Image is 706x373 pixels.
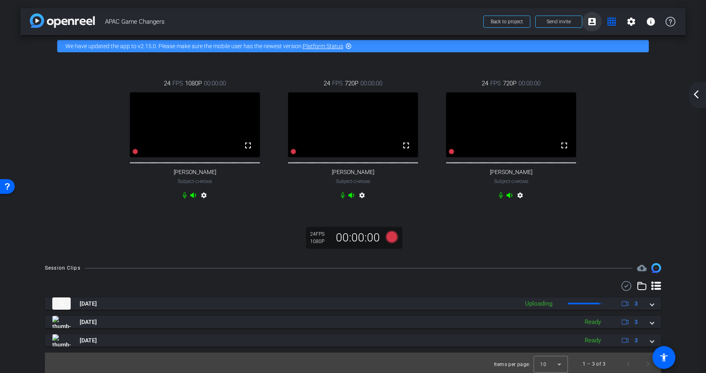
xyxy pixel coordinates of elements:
span: Subject [178,178,212,185]
span: 00:00:00 [204,79,226,88]
img: thumb-nail [52,316,71,328]
mat-icon: info [646,17,656,27]
mat-icon: settings [357,192,367,202]
div: Uploading [521,299,556,308]
div: 00:00:00 [331,231,385,245]
span: [PERSON_NAME] [332,169,374,176]
mat-expansion-panel-header: thumb-nail[DATE]Uploading3 [45,297,661,310]
span: [DATE] [80,318,97,326]
div: Items per page: [494,360,530,369]
span: - [352,179,353,184]
div: 1 – 3 of 3 [583,360,605,368]
span: Chrome [512,179,529,184]
mat-icon: settings [199,192,209,202]
span: Subject [494,178,529,185]
div: 1080P [310,238,331,245]
span: - [194,179,195,184]
div: Ready [581,317,605,327]
mat-icon: grid_on [607,17,617,27]
span: FPS [172,79,183,88]
mat-icon: arrow_back_ios_new [691,89,701,99]
mat-icon: accessibility [659,353,669,362]
div: Session Clips [45,264,80,272]
div: We have updated the app to v2.15.0. Please make sure the mobile user has the newest version. [57,40,649,52]
div: Ready [581,336,605,345]
span: 3 [635,318,638,326]
span: Chrome [195,179,212,184]
span: Chrome [353,179,371,184]
span: FPS [490,79,501,88]
button: Back to project [483,16,530,28]
span: [PERSON_NAME] [490,169,532,176]
span: 24 [324,79,330,88]
mat-expansion-panel-header: thumb-nail[DATE]Ready3 [45,334,661,346]
span: Back to project [491,19,523,25]
span: Send invite [547,18,571,25]
span: Subject [336,178,371,185]
span: 24 [482,79,488,88]
span: [DATE] [80,336,97,345]
a: Platform Status [303,43,343,49]
span: 3 [635,336,638,345]
img: thumb-nail [52,334,71,346]
mat-expansion-panel-header: thumb-nail[DATE]Ready3 [45,316,661,328]
span: Destinations for your clips [637,263,647,273]
span: FPS [332,79,343,88]
img: Session clips [651,263,661,273]
span: 00:00:00 [360,79,382,88]
mat-icon: fullscreen [559,141,569,150]
mat-icon: fullscreen [243,141,253,150]
span: 3 [635,299,638,308]
mat-icon: cloud_upload [637,263,647,273]
span: APAC Game Changers [105,13,478,30]
img: thumb-nail [52,297,71,310]
span: 24 [164,79,170,88]
span: 720P [345,79,358,88]
span: FPS [316,231,324,237]
span: 00:00:00 [518,79,541,88]
span: - [510,179,512,184]
span: 1080P [185,79,202,88]
button: Send invite [535,16,582,28]
div: 24 [310,231,331,237]
img: app-logo [30,13,95,28]
mat-icon: fullscreen [401,141,411,150]
mat-icon: settings [626,17,636,27]
mat-icon: account_box [587,17,597,27]
mat-icon: highlight_off [345,43,352,49]
span: 720P [503,79,516,88]
span: [PERSON_NAME] [174,169,216,176]
span: [DATE] [80,299,97,308]
mat-icon: settings [515,192,525,202]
